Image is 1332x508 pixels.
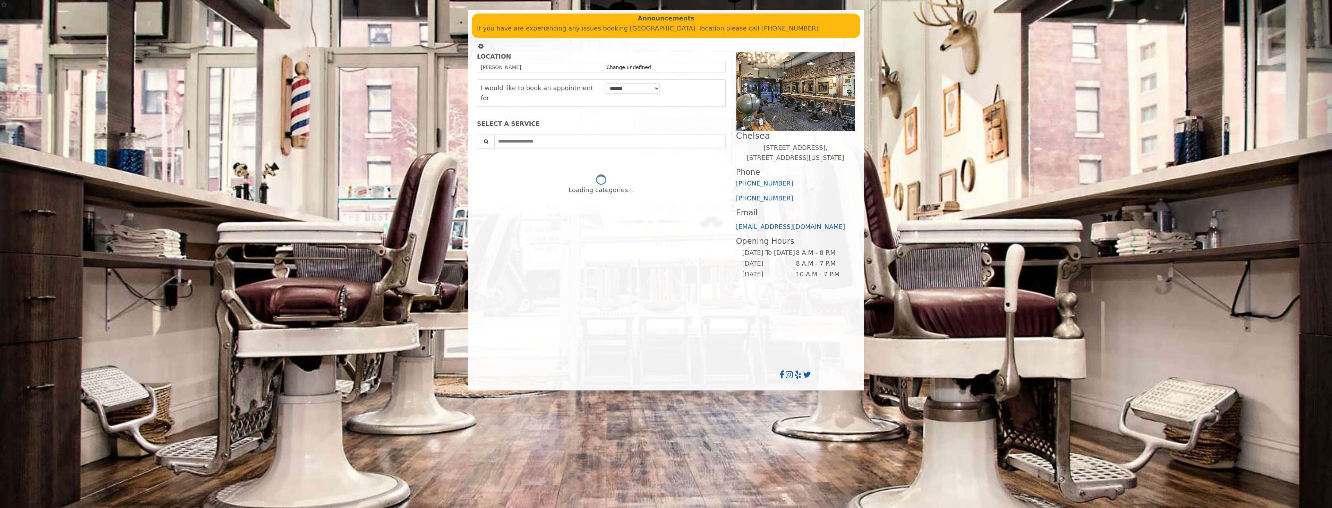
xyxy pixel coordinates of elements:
div: Loading categories... [569,185,634,195]
a: [PHONE_NUMBER] [736,195,793,202]
h3: Email [736,208,855,217]
td: [DATE] [742,258,795,269]
td: [DATE] To [DATE] [742,248,795,258]
a: Change undefined [606,64,651,70]
p: [STREET_ADDRESS],[STREET_ADDRESS][US_STATE] [736,143,855,163]
div: SELECT A SERVICE [477,121,726,127]
td: [DATE] [742,269,795,280]
span: [PERSON_NAME] [481,64,521,70]
td: 8 A.M - 7 P.M [795,258,849,269]
td: 8 A.M - 8 P.M [795,248,849,258]
h2: Chelsea [736,131,855,140]
h3: Phone [736,168,855,176]
b: Announcements [638,14,694,24]
p: If you have are experiencing any issues booking [GEOGRAPHIC_DATA] location please call [PHONE_NUM... [477,24,855,34]
span: I would like to book an appointment for [481,84,593,102]
td: 10 A.M - 7 P.M [795,269,849,280]
h3: Opening Hours [736,237,855,246]
b: LOCATION [477,53,511,60]
button: Service Search [477,135,495,148]
a: [PHONE_NUMBER] [736,180,793,187]
a: [EMAIL_ADDRESS][DOMAIN_NAME] [736,223,845,230]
